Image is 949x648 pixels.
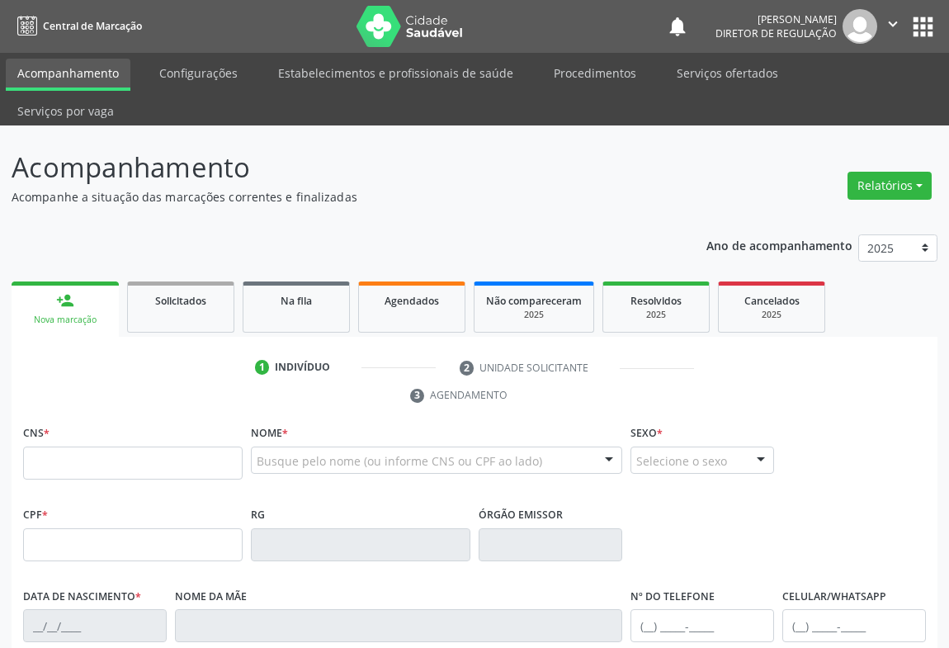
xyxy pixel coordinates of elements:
[615,309,697,321] div: 2025
[744,294,800,308] span: Cancelados
[782,584,886,610] label: Celular/WhatsApp
[666,15,689,38] button: notifications
[715,26,837,40] span: Diretor de regulação
[23,421,50,447] label: CNS
[909,12,937,41] button: apps
[23,503,48,528] label: CPF
[6,59,130,91] a: Acompanhamento
[175,584,247,610] label: Nome da mãe
[12,12,142,40] a: Central de Marcação
[706,234,852,255] p: Ano de acompanhamento
[730,309,813,321] div: 2025
[877,9,909,44] button: 
[56,291,74,310] div: person_add
[542,59,648,88] a: Procedimentos
[12,188,659,206] p: Acompanhe a situação das marcações correntes e finalizadas
[155,294,206,308] span: Solicitados
[251,421,288,447] label: Nome
[486,294,582,308] span: Não compareceram
[6,97,125,125] a: Serviços por vaga
[255,360,270,375] div: 1
[281,294,312,308] span: Na fila
[267,59,525,88] a: Estabelecimentos e profissionais de saúde
[884,15,902,33] i: 
[636,452,727,470] span: Selecione o sexo
[275,360,330,375] div: Indivíduo
[23,314,107,326] div: Nova marcação
[630,584,715,610] label: Nº do Telefone
[148,59,249,88] a: Configurações
[715,12,837,26] div: [PERSON_NAME]
[665,59,790,88] a: Serviços ofertados
[486,309,582,321] div: 2025
[630,294,682,308] span: Resolvidos
[43,19,142,33] span: Central de Marcação
[630,609,774,642] input: (__) _____-_____
[479,503,563,528] label: Órgão emissor
[251,503,265,528] label: RG
[847,172,932,200] button: Relatórios
[257,452,542,470] span: Busque pelo nome (ou informe CNS ou CPF ao lado)
[23,584,141,610] label: Data de nascimento
[630,421,663,447] label: Sexo
[23,609,167,642] input: __/__/____
[385,294,439,308] span: Agendados
[843,9,877,44] img: img
[12,147,659,188] p: Acompanhamento
[782,609,926,642] input: (__) _____-_____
